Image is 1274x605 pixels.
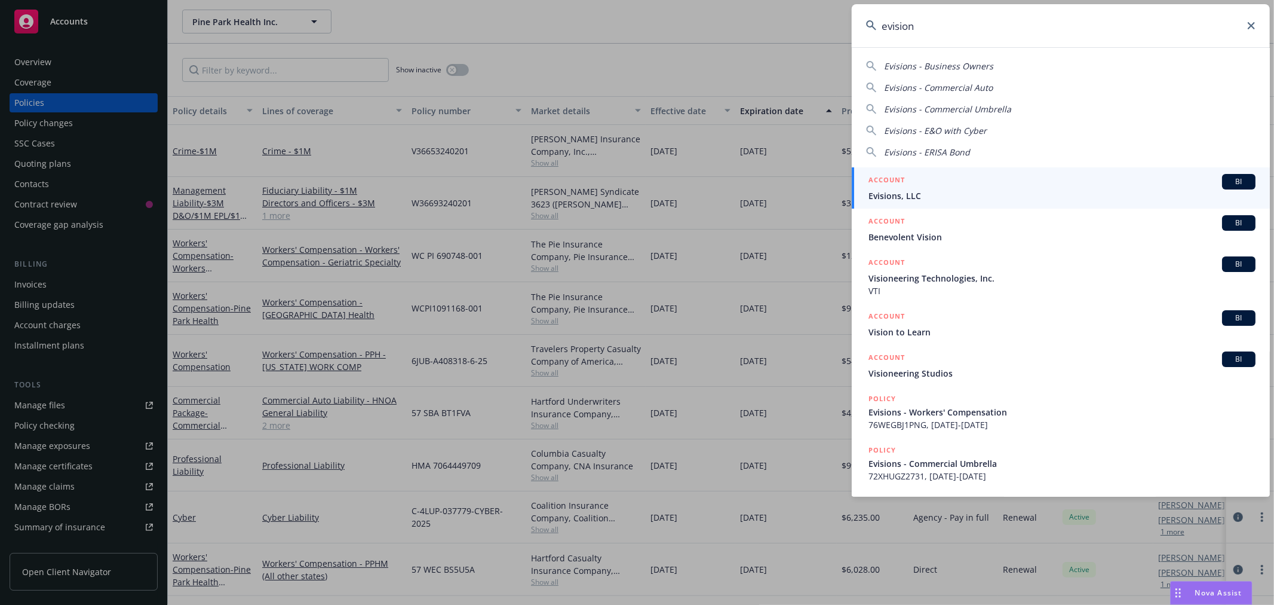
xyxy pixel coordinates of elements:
span: BI [1227,354,1251,365]
a: ACCOUNTBIEvisions, LLC [852,167,1270,209]
h5: ACCOUNT [868,256,905,271]
h5: POLICY [868,496,896,508]
span: Benevolent Vision [868,231,1255,243]
button: Nova Assist [1170,581,1252,605]
h5: POLICY [868,393,896,405]
span: Evisions, LLC [868,190,1255,202]
span: Evisions - ERISA Bond [884,146,970,158]
span: Visioneering Studios [868,367,1255,380]
span: BI [1227,218,1251,228]
span: BI [1227,259,1251,270]
a: ACCOUNTBIBenevolent Vision [852,209,1270,250]
span: 72XHUGZ2731, [DATE]-[DATE] [868,470,1255,482]
h5: ACCOUNT [868,215,905,230]
a: POLICYEvisions - Workers' Compensation76WEGBJ1PNG, [DATE]-[DATE] [852,386,1270,438]
span: Evisions - Business Owners [884,60,993,72]
h5: ACCOUNT [868,352,905,366]
a: POLICYEvisions - Commercial Umbrella72XHUGZ2731, [DATE]-[DATE] [852,438,1270,489]
div: Drag to move [1171,582,1186,604]
input: Search... [852,4,1270,47]
h5: ACCOUNT [868,174,905,188]
span: Evisions - Commercial Auto [884,82,993,93]
span: Evisions - Commercial Umbrella [884,103,1011,115]
span: VTI [868,285,1255,297]
span: Evisions - Commercial Umbrella [868,457,1255,470]
a: POLICY [852,489,1270,540]
span: Nova Assist [1195,588,1242,598]
h5: ACCOUNT [868,310,905,325]
span: Vision to Learn [868,326,1255,338]
span: 76WEGBJ1PNG, [DATE]-[DATE] [868,418,1255,431]
span: Visioneering Technologies, Inc. [868,272,1255,285]
a: ACCOUNTBIVisioneering Technologies, Inc.VTI [852,250,1270,304]
span: BI [1227,176,1251,187]
a: ACCOUNTBIVisioneering Studios [852,345,1270,386]
span: BI [1227,313,1251,323]
span: Evisions - E&O with Cyber [884,125,987,136]
span: Evisions - Workers' Compensation [868,406,1255,418]
h5: POLICY [868,444,896,456]
a: ACCOUNTBIVision to Learn [852,304,1270,345]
